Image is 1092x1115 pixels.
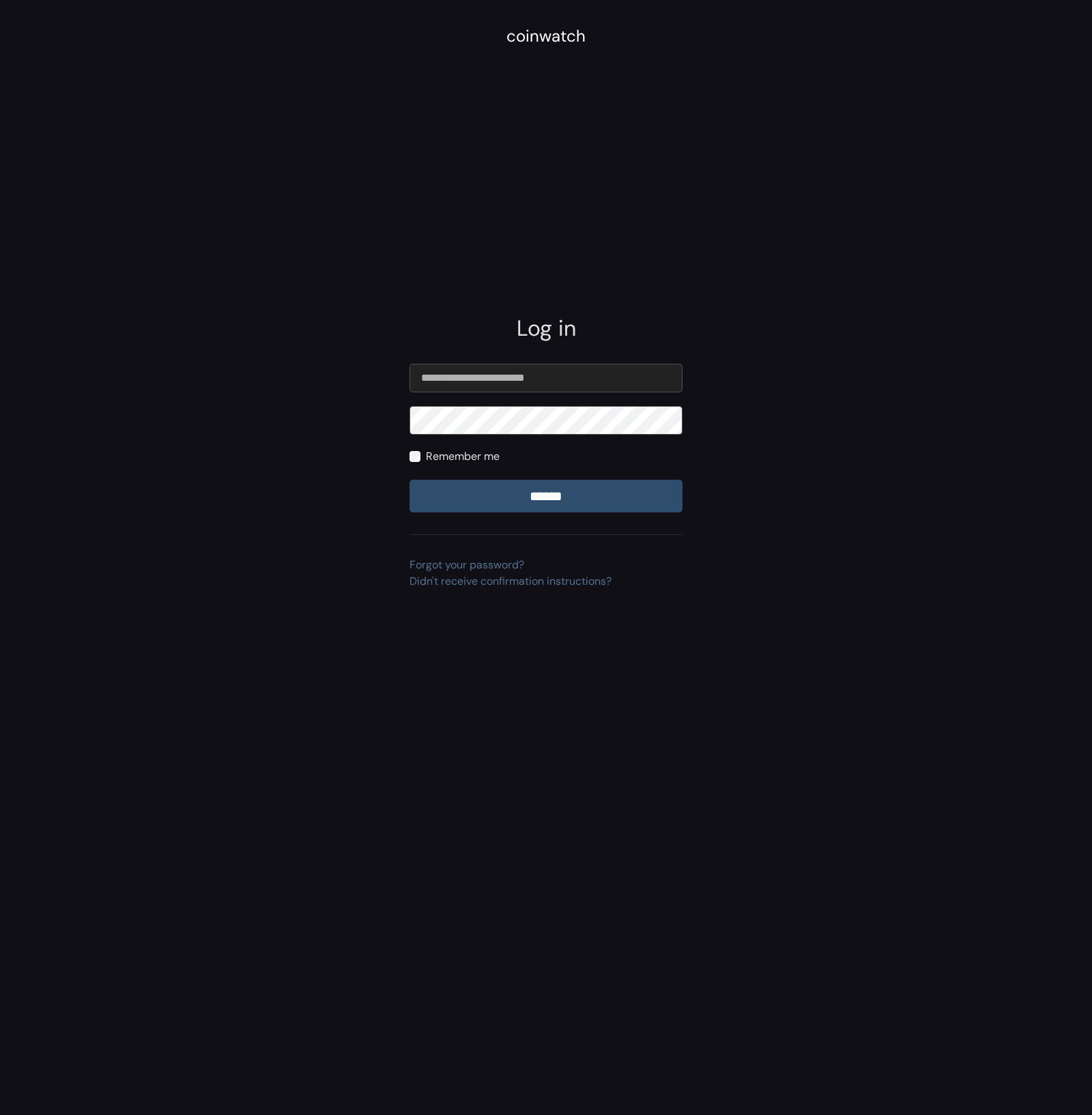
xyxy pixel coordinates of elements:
[409,574,612,588] a: Didn't receive confirmation instructions?
[506,24,586,48] div: coinwatch
[506,31,586,45] a: coinwatch
[409,557,524,572] a: Forgot your password?
[409,315,682,341] h2: Log in
[426,448,500,465] label: Remember me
